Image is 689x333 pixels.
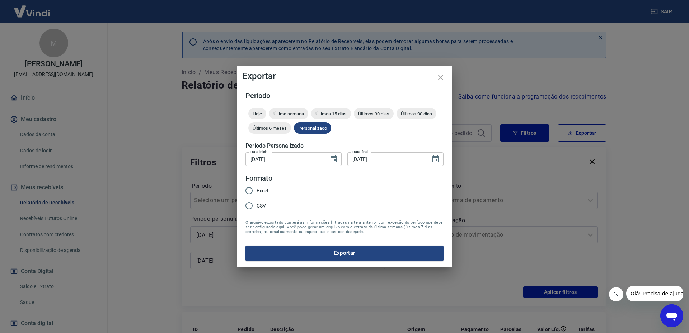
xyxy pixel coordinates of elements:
[269,111,308,116] span: Última semana
[354,111,394,116] span: Últimos 30 dias
[428,152,443,166] button: Choose date, selected date is 19 de ago de 2025
[250,149,269,154] label: Data inicial
[245,173,272,184] legend: Formato
[354,108,394,119] div: Últimos 30 dias
[245,92,444,99] h5: Período
[243,72,446,80] h4: Exportar
[347,152,426,166] input: DD/MM/YYYY
[269,108,308,119] div: Última semana
[660,304,683,327] iframe: Botão para abrir a janela de mensagens
[245,152,324,166] input: DD/MM/YYYY
[626,286,683,301] iframe: Mensagem da empresa
[257,202,266,210] span: CSV
[327,152,341,166] button: Choose date, selected date is 15 de ago de 2025
[294,122,331,134] div: Personalizado
[245,220,444,234] span: O arquivo exportado conterá as informações filtradas na tela anterior com exceção do período que ...
[4,5,60,11] span: Olá! Precisa de ajuda?
[257,187,268,195] span: Excel
[245,246,444,261] button: Exportar
[248,122,291,134] div: Últimos 6 meses
[311,108,351,119] div: Últimos 15 dias
[432,69,449,86] button: close
[311,111,351,116] span: Últimos 15 dias
[248,111,266,116] span: Hoje
[352,149,369,154] label: Data final
[294,125,331,131] span: Personalizado
[245,142,444,149] h5: Período Personalizado
[397,111,436,116] span: Últimos 90 dias
[248,125,291,131] span: Últimos 6 meses
[609,287,623,301] iframe: Fechar mensagem
[397,108,436,119] div: Últimos 90 dias
[248,108,266,119] div: Hoje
